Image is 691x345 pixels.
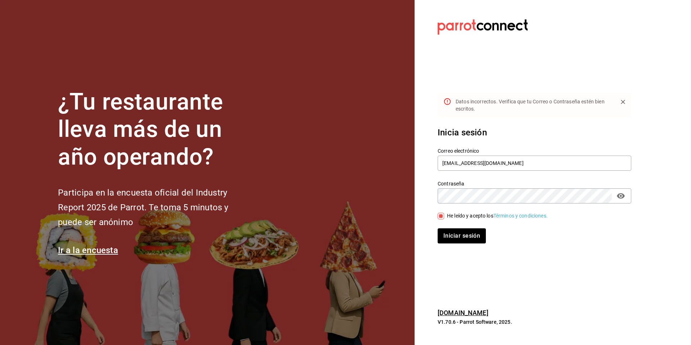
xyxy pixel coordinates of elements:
h2: Participa en la encuesta oficial del Industry Report 2025 de Parrot. Te toma 5 minutos y puede se... [58,185,252,229]
button: passwordField [615,190,627,202]
h1: ¿Tu restaurante lleva más de un año operando? [58,88,252,171]
p: V1.70.6 - Parrot Software, 2025. [438,318,631,326]
input: Ingresa tu correo electrónico [438,156,631,171]
div: He leído y acepto los [447,212,548,220]
button: Close [618,97,628,107]
label: Correo electrónico [438,148,631,153]
label: Contraseña [438,181,631,186]
button: Iniciar sesión [438,228,486,243]
a: [DOMAIN_NAME] [438,309,488,317]
a: Términos y condiciones. [493,213,548,219]
a: Ir a la encuesta [58,245,118,255]
h3: Inicia sesión [438,126,631,139]
div: Datos incorrectos. Verifica que tu Correo o Contraseña estén bien escritos. [456,95,612,115]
